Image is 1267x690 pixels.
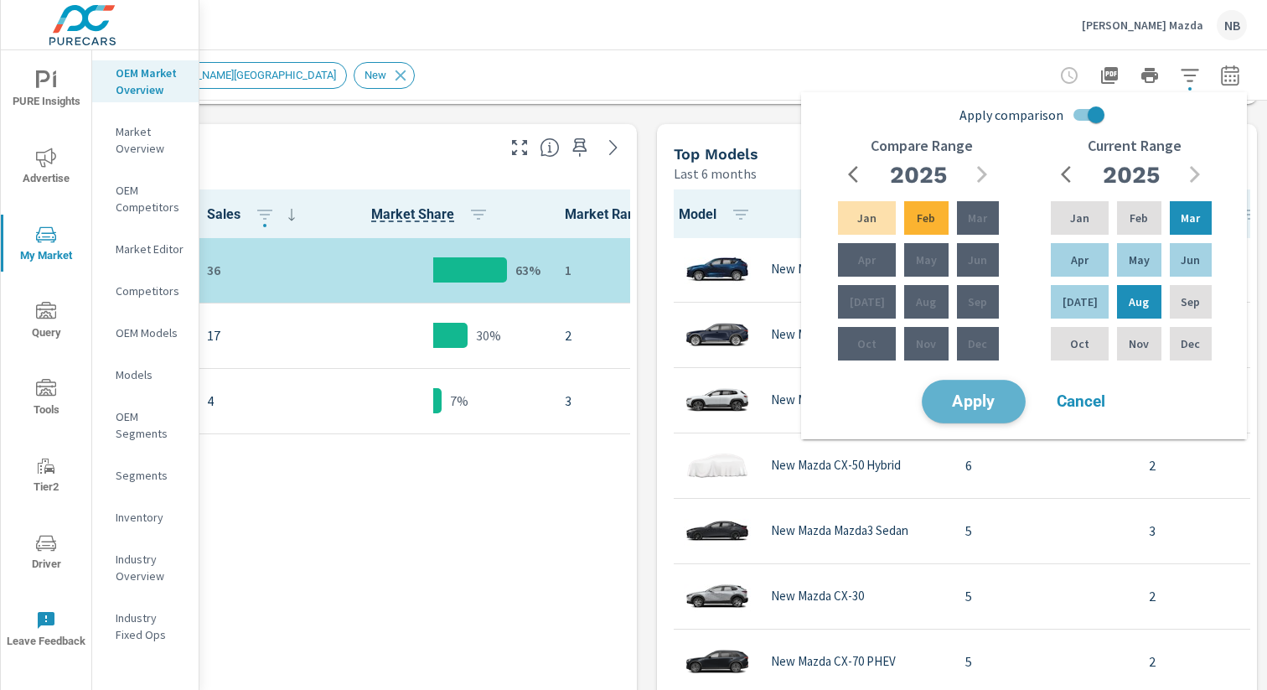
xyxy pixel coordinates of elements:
h6: Current Range [1088,137,1182,154]
span: Market Rank [565,205,684,225]
p: New Mazda CX-90 [771,327,864,342]
div: NB [1217,10,1247,40]
button: Apply [922,380,1026,423]
p: Jan [1070,210,1089,226]
span: Model [679,205,758,225]
p: Mar [968,210,987,226]
p: Dec [968,335,987,352]
p: New Mazda Mazda3 Sedan [771,523,908,538]
a: See more details in report [600,134,627,161]
div: OEM Segments [92,404,199,446]
p: Industry Fixed Ops [116,610,185,643]
p: Sep [1181,293,1200,310]
p: Industry Overview [116,551,185,584]
p: 3 [1149,521,1266,541]
p: 2 [1149,651,1266,672]
p: OEM Market Overview [116,65,185,98]
p: [DATE] [850,293,885,310]
p: Jun [1181,252,1200,268]
p: 2 [1149,455,1266,475]
span: Driver [6,533,86,574]
p: May [916,252,937,268]
p: New Mazda CX-50 Hybrid [771,458,901,473]
span: Apply comparison [959,105,1063,125]
img: glamour [684,375,751,425]
p: 5 [965,586,1122,606]
h6: Compare Range [871,137,973,154]
span: Save this to your personalized report [566,134,593,161]
p: 5 [965,651,1122,672]
p: Segments [116,467,185,484]
div: Models [92,362,199,387]
p: Feb [1130,210,1148,226]
span: Market Rank shows you how you rank, in terms of sales, to other dealerships in your market. “Mark... [540,137,560,158]
img: glamour [684,244,751,294]
p: Last 6 months [674,163,757,184]
p: Sep [968,293,987,310]
div: OEM Models [92,320,199,345]
p: Feb [917,210,935,226]
p: Apr [858,252,876,268]
span: Apply [939,394,1008,410]
p: [PERSON_NAME] Mazda [1082,18,1203,33]
div: Inventory [92,505,199,530]
p: 6 [965,455,1122,475]
p: Mar [1181,210,1200,226]
h2: 2025 [890,160,947,189]
p: OEM Models [116,324,185,341]
img: glamour [684,571,751,621]
div: Industry Fixed Ops [92,605,199,647]
div: Competitors [92,278,199,303]
span: My Market [6,225,86,266]
span: Dealer Sales / Total Market Sales. [Market = within dealer PMA (or 60 miles if no PMA is defined)... [371,205,454,225]
span: Cancel [1047,394,1114,409]
p: 2 [565,325,684,345]
p: May [1129,252,1150,268]
p: 30% [476,325,501,345]
div: Segments [92,463,199,488]
p: 1 [565,260,684,280]
p: 17 [207,325,302,345]
button: Make Fullscreen [506,134,533,161]
p: Dec [1181,335,1200,352]
div: OEM Market Overview [92,60,199,102]
div: New [354,62,415,89]
p: Inventory [116,509,185,526]
p: Market Editor [116,241,185,257]
img: glamour [684,636,751,687]
button: Apply Filters [1173,59,1207,92]
div: OEM Competitors [92,178,199,220]
span: Tools [6,379,86,420]
p: Jan [857,210,877,226]
img: glamour [684,440,751,490]
h2: 2025 [1103,160,1160,189]
span: New [354,69,396,81]
p: 5 [965,521,1122,541]
span: Sales [207,205,302,225]
h5: Top Models [674,145,758,163]
p: Aug [916,293,936,310]
div: Market Editor [92,236,199,262]
p: [DATE] [1063,293,1098,310]
p: 63% [515,260,540,280]
span: PURE Insights [6,70,86,112]
p: OEM Segments [116,408,185,442]
p: OEM Competitors [116,182,185,215]
p: New Mazda CX-50 [771,392,864,407]
span: Market Share [371,205,495,225]
span: Tier2 [6,456,86,497]
p: New Mazda CX-30 [771,589,864,604]
div: nav menu [1,50,91,667]
p: 4 [207,391,302,411]
p: Aug [1129,293,1149,310]
p: Market Overview [116,123,185,157]
button: Cancel [1031,381,1131,423]
p: Oct [857,335,877,352]
p: New Mazda CX-5 [771,262,858,277]
p: Oct [1070,335,1089,352]
span: Query [6,302,86,343]
span: Advertise [6,148,86,189]
p: Jun [968,252,987,268]
p: 7% [450,391,468,411]
p: Nov [1129,335,1149,352]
